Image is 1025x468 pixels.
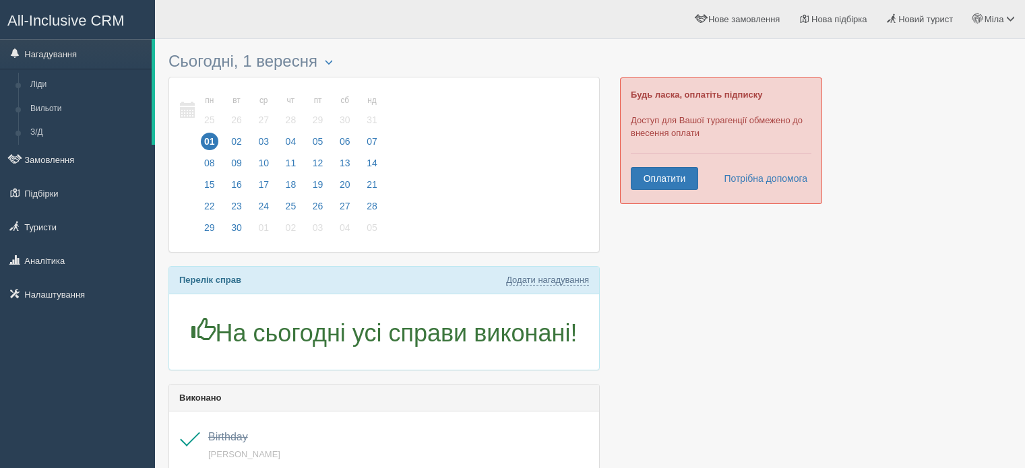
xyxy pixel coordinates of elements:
a: 05 [305,134,331,156]
small: пн [201,95,218,106]
a: 27 [332,199,358,220]
span: 25 [282,197,300,215]
a: пн 25 [197,88,222,134]
h3: Сьогодні, 1 вересня [168,53,600,70]
small: чт [282,95,300,106]
span: 02 [228,133,245,150]
span: 16 [228,176,245,193]
span: 27 [255,111,272,129]
span: 04 [282,133,300,150]
a: Вильоти [24,97,152,121]
span: 26 [309,197,327,215]
a: 02 [224,134,249,156]
span: 28 [363,197,381,215]
a: 12 [305,156,331,177]
h1: На сьогодні усі справи виконані! [179,318,589,347]
span: 03 [255,133,272,150]
span: 22 [201,197,218,215]
a: 05 [359,220,381,242]
span: 26 [228,111,245,129]
span: 15 [201,176,218,193]
span: 09 [228,154,245,172]
span: 20 [336,176,354,193]
span: 23 [228,197,245,215]
b: Будь ласка, оплатіть підписку [631,90,762,100]
span: Міла [985,14,1004,24]
span: Нова підбірка [811,14,867,24]
a: 10 [251,156,276,177]
a: [PERSON_NAME] [208,449,280,459]
span: 25 [201,111,218,129]
small: ср [255,95,272,106]
span: 24 [255,197,272,215]
small: сб [336,95,354,106]
span: 12 [309,154,327,172]
b: Перелік справ [179,275,241,285]
a: 04 [332,220,358,242]
a: 20 [332,177,358,199]
span: Нове замовлення [708,14,780,24]
a: 11 [278,156,304,177]
a: 09 [224,156,249,177]
span: 13 [336,154,354,172]
a: 07 [359,134,381,156]
a: 25 [278,199,304,220]
a: All-Inclusive CRM [1,1,154,38]
small: вт [228,95,245,106]
span: 27 [336,197,354,215]
span: 30 [228,219,245,236]
span: 17 [255,176,272,193]
a: 06 [332,134,358,156]
a: 15 [197,177,222,199]
span: 29 [201,219,218,236]
a: 16 [224,177,249,199]
a: 30 [224,220,249,242]
span: 10 [255,154,272,172]
span: 05 [309,133,327,150]
span: 08 [201,154,218,172]
a: З/Д [24,121,152,145]
a: 28 [359,199,381,220]
a: сб 30 [332,88,358,134]
a: 22 [197,199,222,220]
a: чт 28 [278,88,304,134]
div: Доступ для Вашої турагенції обмежено до внесення оплати [620,77,822,204]
span: 14 [363,154,381,172]
a: 02 [278,220,304,242]
a: 01 [251,220,276,242]
b: Виконано [179,393,222,403]
a: 24 [251,199,276,220]
a: 04 [278,134,304,156]
a: 17 [251,177,276,199]
a: Додати нагадування [506,275,589,286]
span: 02 [282,219,300,236]
a: 03 [251,134,276,156]
small: нд [363,95,381,106]
a: 18 [278,177,304,199]
span: All-Inclusive CRM [7,12,125,29]
a: 01 [197,134,222,156]
a: ср 27 [251,88,276,134]
span: Birthday [208,431,248,442]
span: 01 [201,133,218,150]
a: 14 [359,156,381,177]
a: Оплатити [631,167,698,190]
span: 06 [336,133,354,150]
span: 28 [282,111,300,129]
span: 07 [363,133,381,150]
small: пт [309,95,327,106]
a: Потрібна допомога [715,167,808,190]
a: 29 [197,220,222,242]
a: 19 [305,177,331,199]
span: Новий турист [898,14,953,24]
span: 21 [363,176,381,193]
a: 21 [359,177,381,199]
span: 04 [336,219,354,236]
span: 31 [363,111,381,129]
a: 08 [197,156,222,177]
a: 26 [305,199,331,220]
a: пт 29 [305,88,331,134]
span: 03 [309,219,327,236]
span: 11 [282,154,300,172]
